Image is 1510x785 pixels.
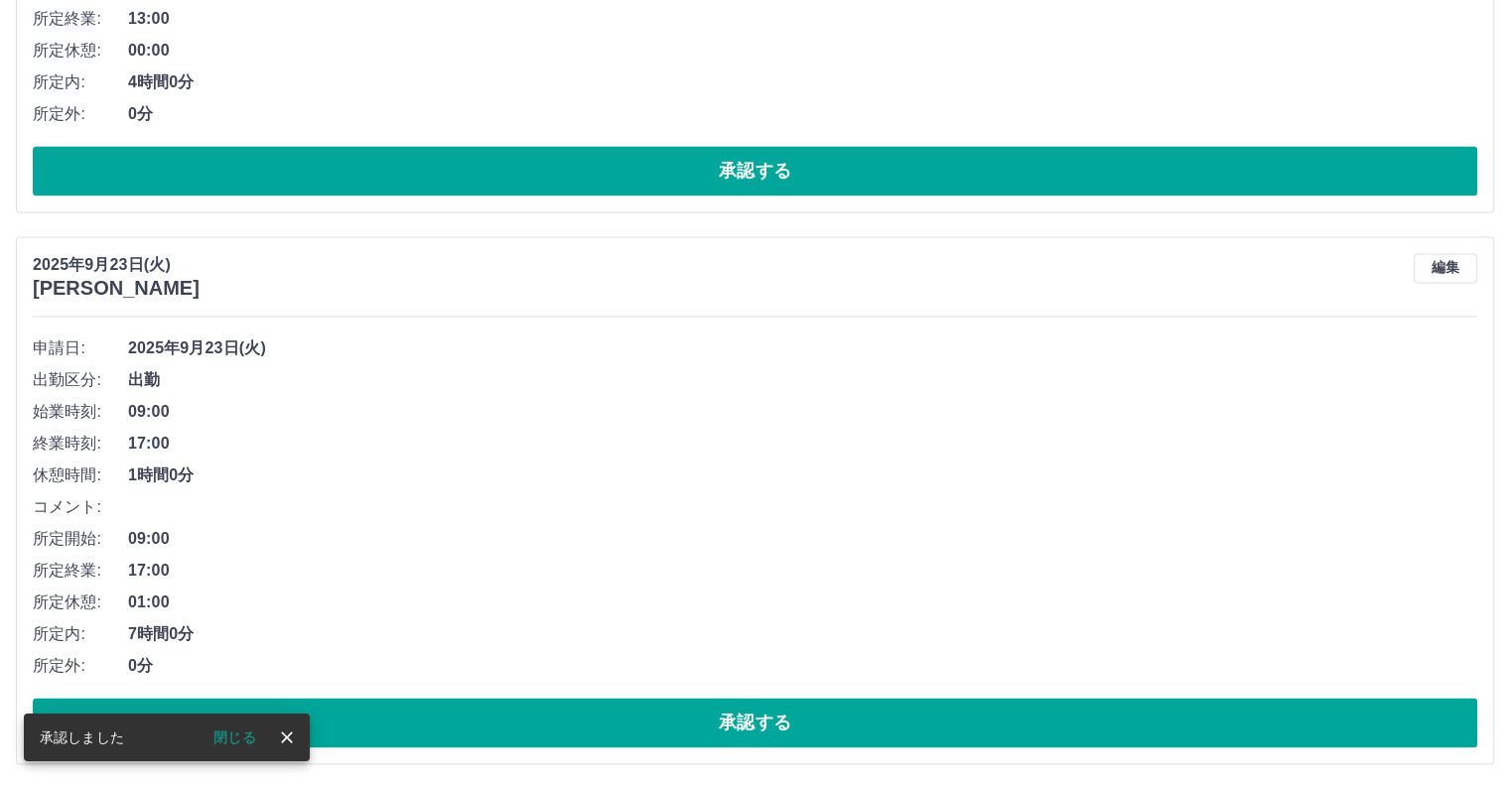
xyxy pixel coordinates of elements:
[33,432,128,456] span: 終業時刻:
[33,527,128,551] span: 所定開始:
[33,102,128,126] span: 所定外:
[33,7,128,31] span: 所定終業:
[33,622,128,646] span: 所定内:
[33,368,128,392] span: 出勤区分:
[128,527,1477,551] span: 09:00
[33,698,1477,747] button: 承認する
[128,7,1477,31] span: 13:00
[33,400,128,424] span: 始業時刻:
[198,722,272,752] button: 閉じる
[128,432,1477,456] span: 17:00
[128,654,1477,678] span: 0分
[128,590,1477,614] span: 01:00
[128,463,1477,487] span: 1時間0分
[128,39,1477,63] span: 00:00
[272,722,302,752] button: close
[40,720,124,755] div: 承認しました
[33,253,200,277] p: 2025年9月23日(火)
[128,336,1477,360] span: 2025年9月23日(火)
[33,277,200,300] h3: [PERSON_NAME]
[128,622,1477,646] span: 7時間0分
[33,463,128,487] span: 休憩時間:
[33,146,1477,196] button: 承認する
[128,368,1477,392] span: 出勤
[128,400,1477,424] span: 09:00
[128,102,1477,126] span: 0分
[128,559,1477,583] span: 17:00
[33,559,128,583] span: 所定終業:
[33,495,128,519] span: コメント:
[1414,253,1477,283] button: 編集
[128,70,1477,94] span: 4時間0分
[33,70,128,94] span: 所定内:
[33,336,128,360] span: 申請日:
[33,590,128,614] span: 所定休憩:
[33,39,128,63] span: 所定休憩:
[33,654,128,678] span: 所定外:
